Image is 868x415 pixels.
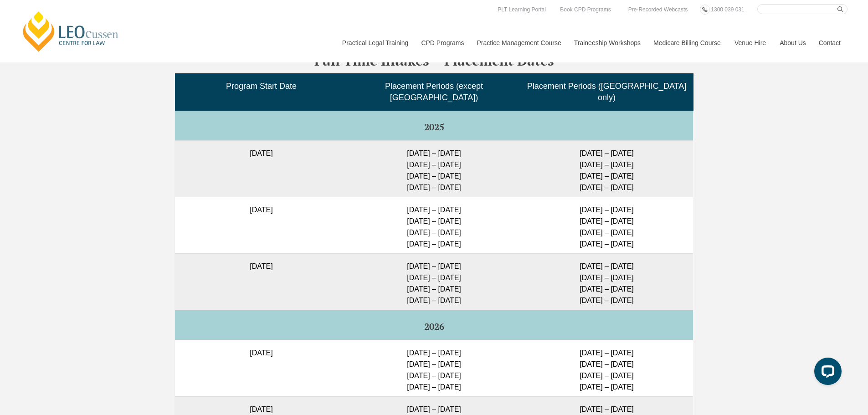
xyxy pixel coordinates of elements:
[348,253,520,310] td: [DATE] – [DATE] [DATE] – [DATE] [DATE] – [DATE] [DATE] – [DATE]
[175,140,348,197] td: [DATE]
[728,23,773,62] a: Venue Hire
[558,5,613,15] a: Book CPD Programs
[385,82,483,102] span: Placement Periods (except [GEOGRAPHIC_DATA])
[21,10,121,53] a: [PERSON_NAME] Centre for Law
[414,23,470,62] a: CPD Programs
[175,253,348,310] td: [DATE]
[179,322,689,332] h5: 2026
[470,23,567,62] a: Practice Management Course
[520,197,693,253] td: [DATE] – [DATE] [DATE] – [DATE] [DATE] – [DATE] [DATE] – [DATE]
[348,140,520,197] td: [DATE] – [DATE] [DATE] – [DATE] [DATE] – [DATE] [DATE] – [DATE]
[495,5,548,15] a: PLT Learning Portal
[520,340,693,396] td: [DATE] – [DATE] [DATE] – [DATE] [DATE] – [DATE] [DATE] – [DATE]
[348,340,520,396] td: [DATE] – [DATE] [DATE] – [DATE] [DATE] – [DATE] [DATE] – [DATE]
[711,6,744,13] span: 1300 039 031
[175,197,348,253] td: [DATE]
[527,82,686,102] span: Placement Periods ([GEOGRAPHIC_DATA] only)
[812,23,847,62] a: Contact
[647,23,728,62] a: Medicare Billing Course
[520,253,693,310] td: [DATE] – [DATE] [DATE] – [DATE] [DATE] – [DATE] [DATE] – [DATE]
[335,23,415,62] a: Practical Legal Training
[175,53,694,68] h3: Full Time Intakes – Placement Dates
[175,340,348,396] td: [DATE]
[348,197,520,253] td: [DATE] – [DATE] [DATE] – [DATE] [DATE] – [DATE] [DATE] – [DATE]
[179,122,689,132] h5: 2025
[709,5,746,15] a: 1300 039 031
[226,82,297,91] span: Program Start Date
[807,354,845,392] iframe: LiveChat chat widget
[520,140,693,197] td: [DATE] – [DATE] [DATE] – [DATE] [DATE] – [DATE] [DATE] – [DATE]
[567,23,647,62] a: Traineeship Workshops
[626,5,690,15] a: Pre-Recorded Webcasts
[773,23,812,62] a: About Us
